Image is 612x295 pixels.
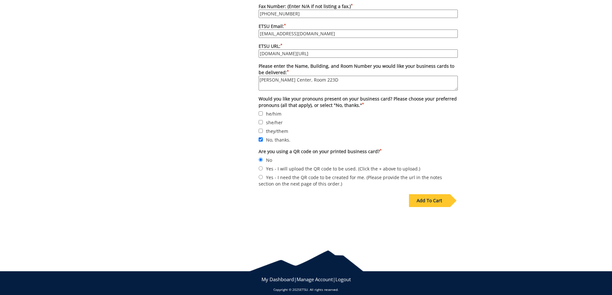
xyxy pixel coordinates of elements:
label: Yes - I will upload the QR code to be used. (Click the + above to upload.) [259,165,458,172]
a: Logout [335,276,351,282]
a: My Dashboard [262,276,294,282]
label: Fax Number: (Enter N/A if not listing a fax.) [259,3,458,18]
input: Fax Number: (Enter N/A if not listing a fax.)* [259,10,458,18]
input: Yes - I will upload the QR code to be used. (Click the + above to upload.) [259,166,263,170]
label: he/him [259,110,458,117]
input: they/them [259,129,263,133]
input: ETSU Email:* [259,30,458,38]
input: ETSU URL:* [259,49,458,58]
label: No [259,156,458,163]
input: he/him [259,111,263,116]
input: No, thanks. [259,137,263,142]
label: they/them [259,127,458,134]
input: No [259,158,263,162]
label: ETSU Email: [259,23,458,38]
label: Are you using a QR code on your printed business card? [259,148,458,155]
input: she/her [259,120,263,124]
label: ETSU URL: [259,43,458,58]
label: Would you like your pronouns present on your business card? Please choose your preferred pronouns... [259,96,458,108]
label: Yes - I need the QR code to be created for me. (Please provide the url in the notes section on th... [259,174,458,187]
label: she/her [259,119,458,126]
a: ETSU [300,287,308,292]
a: Manage Account [297,276,333,282]
label: Please enter the Name, Building, and Room Number you would like your business cards to be delivered: [259,63,458,91]
div: Add To Cart [409,194,450,207]
input: Yes - I need the QR code to be created for me. (Please provide the url in the notes section on th... [259,175,263,179]
textarea: Please enter the Name, Building, and Room Number you would like your business cards to be deliver... [259,76,458,91]
label: No, thanks. [259,136,458,143]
